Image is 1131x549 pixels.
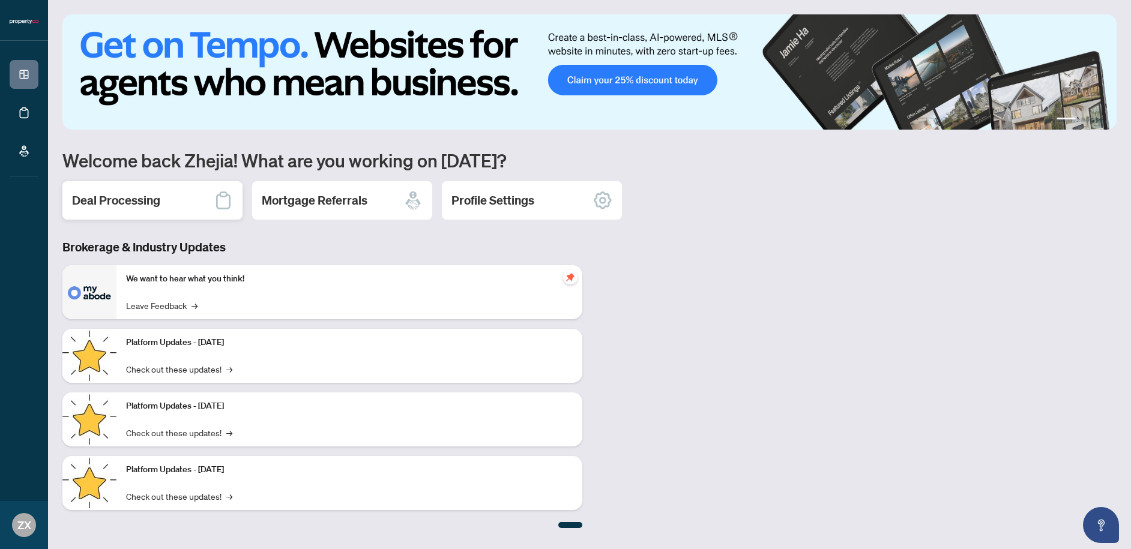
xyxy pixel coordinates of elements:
span: → [226,362,232,376]
h2: Profile Settings [451,192,534,209]
p: Platform Updates - [DATE] [126,336,573,349]
span: → [226,426,232,439]
span: pushpin [563,270,578,284]
h2: Mortgage Referrals [262,192,367,209]
p: We want to hear what you think! [126,272,573,286]
img: logo [10,18,38,25]
a: Check out these updates!→ [126,490,232,503]
button: 1 [1057,118,1076,122]
img: Platform Updates - June 23, 2025 [62,456,116,510]
a: Leave Feedback→ [126,299,198,312]
a: Check out these updates!→ [126,426,232,439]
span: → [226,490,232,503]
img: Slide 0 [62,14,1117,130]
img: Platform Updates - July 8, 2025 [62,392,116,446]
h3: Brokerage & Industry Updates [62,239,582,256]
h2: Deal Processing [72,192,160,209]
p: Platform Updates - [DATE] [126,463,573,476]
button: 4 [1100,118,1105,122]
span: → [192,299,198,312]
button: 2 [1081,118,1085,122]
img: We want to hear what you think! [62,265,116,319]
button: 3 [1090,118,1095,122]
span: ZX [17,517,31,533]
h1: Welcome back Zhejia! What are you working on [DATE]? [62,149,1117,172]
a: Check out these updates!→ [126,362,232,376]
button: Open asap [1083,507,1119,543]
img: Platform Updates - July 21, 2025 [62,329,116,383]
p: Platform Updates - [DATE] [126,400,573,413]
